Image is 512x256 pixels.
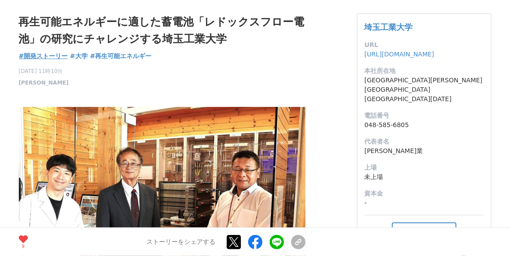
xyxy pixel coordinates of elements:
p: ストーリーをシェアする [147,238,216,246]
dd: [PERSON_NAME]業 [365,146,484,156]
a: 埼玉工業大学 [365,22,413,32]
dd: - [365,198,484,208]
dt: 電話番号 [365,111,484,120]
dd: 未上場 [365,172,484,182]
dd: [GEOGRAPHIC_DATA][PERSON_NAME][GEOGRAPHIC_DATA][GEOGRAPHIC_DATA][DATE] [365,76,484,104]
p: 9 [19,244,28,248]
span: #開発ストーリー [19,52,68,60]
dt: 本社所在地 [365,66,484,76]
a: [PERSON_NAME] [19,79,69,87]
dt: 資本金 [365,189,484,198]
a: [URL][DOMAIN_NAME] [365,51,435,58]
dt: 代表者名 [365,137,484,146]
a: #開発ストーリー [19,51,68,61]
span: #大学 [70,52,88,60]
button: フォロー [392,222,456,239]
dt: 上場 [365,163,484,172]
dt: URL [365,40,484,50]
dd: 048-585-6805 [365,120,484,130]
a: #再生可能エネルギー [90,51,152,61]
a: #大学 [70,51,88,61]
span: #再生可能エネルギー [90,52,152,60]
span: [DATE] 11時10分 [19,67,69,75]
h1: 再生可能エネルギーに適した蓄電池「レドックスフロー電池」の研究にチャレンジする埼玉工業大学 [19,13,305,48]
